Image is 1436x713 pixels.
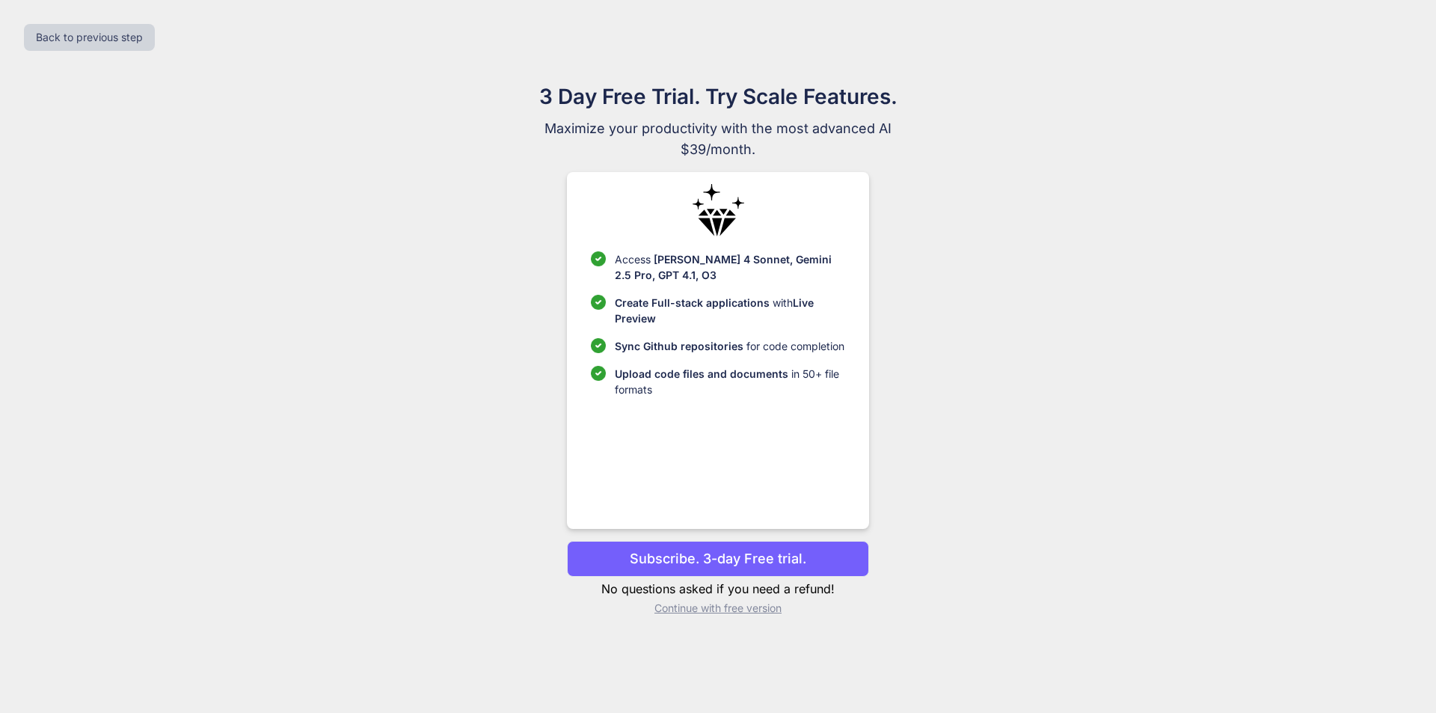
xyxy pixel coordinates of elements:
span: Create Full-stack applications [615,296,773,309]
button: Subscribe. 3-day Free trial. [567,541,868,577]
span: [PERSON_NAME] 4 Sonnet, Gemini 2.5 Pro, GPT 4.1, O3 [615,253,832,281]
h1: 3 Day Free Trial. Try Scale Features. [467,81,969,112]
p: for code completion [615,338,844,354]
p: Access [615,251,844,283]
span: Sync Github repositories [615,340,743,352]
img: checklist [591,251,606,266]
p: Continue with free version [567,601,868,616]
p: in 50+ file formats [615,366,844,397]
p: with [615,295,844,326]
p: No questions asked if you need a refund! [567,580,868,598]
img: checklist [591,295,606,310]
button: Back to previous step [24,24,155,51]
p: Subscribe. 3-day Free trial. [630,548,806,569]
img: checklist [591,338,606,353]
span: $39/month. [467,139,969,160]
span: Upload code files and documents [615,367,788,380]
span: Maximize your productivity with the most advanced AI [467,118,969,139]
img: checklist [591,366,606,381]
